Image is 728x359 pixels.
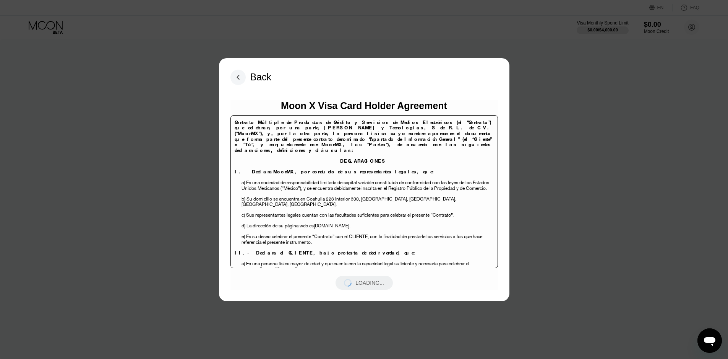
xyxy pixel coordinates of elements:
[242,196,305,202] span: b) Su domicilio se encuentra en
[235,168,273,175] span: I.- Declara
[321,141,343,148] span: MoonMX
[242,222,244,229] span: d
[306,196,455,202] span: Coahuila 223 Interior 300, [GEOGRAPHIC_DATA], [GEOGRAPHIC_DATA]
[250,72,272,83] div: Back
[235,141,492,153] span: , las “Partes”), de acuerdo con las siguientes declaraciones, definiciones y cláusulas:
[281,100,447,111] div: Moon X Visa Card Holder Agreement
[235,124,492,137] span: [PERSON_NAME] y Tecnologías, S de R.L. de C.V. (“MoonMX”),
[230,70,272,85] div: Back
[242,212,244,218] span: c
[449,233,455,240] span: s a
[244,212,454,218] span: ) Sus representantes legales cuentan con las facultades suficientes para celebrar el presente “Co...
[242,196,456,208] span: , [GEOGRAPHIC_DATA], [GEOGRAPHIC_DATA].
[273,168,295,175] span: MoonMX
[314,222,350,229] span: [DOMAIN_NAME].
[244,233,449,240] span: ) Es su deseo celebrar el presente “Contrato” con el CLIENTE, con la finalidad de prestarle los s...
[242,233,482,245] span: los que hace referencia el presente instrumento.
[242,233,244,240] span: e
[235,250,417,256] span: II.- Declara el CLIENTE, bajo protesta de decir verdad, que:
[697,328,722,353] iframe: Button to launch messaging window
[242,260,469,273] span: a) Es una persona física mayor de edad y que cuenta con la capacidad legal suficiente y necesaria...
[242,179,489,191] span: a) Es una sociedad de responsabilidad limitada de capital variable constituida de conformidad con...
[235,130,492,148] span: y, por la otra parte, la persona física cuyo nombre aparece en el documento que forma parte del p...
[235,119,491,131] span: Contrato Múltiple de Productos de Crédito y Servicios de Medios Electrónicos (el “Contrato”) que ...
[340,158,386,164] span: DECLARACIONES
[295,168,436,175] span: , por conducto de sus representantes legales, que:
[244,222,314,229] span: ) La dirección de su página web es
